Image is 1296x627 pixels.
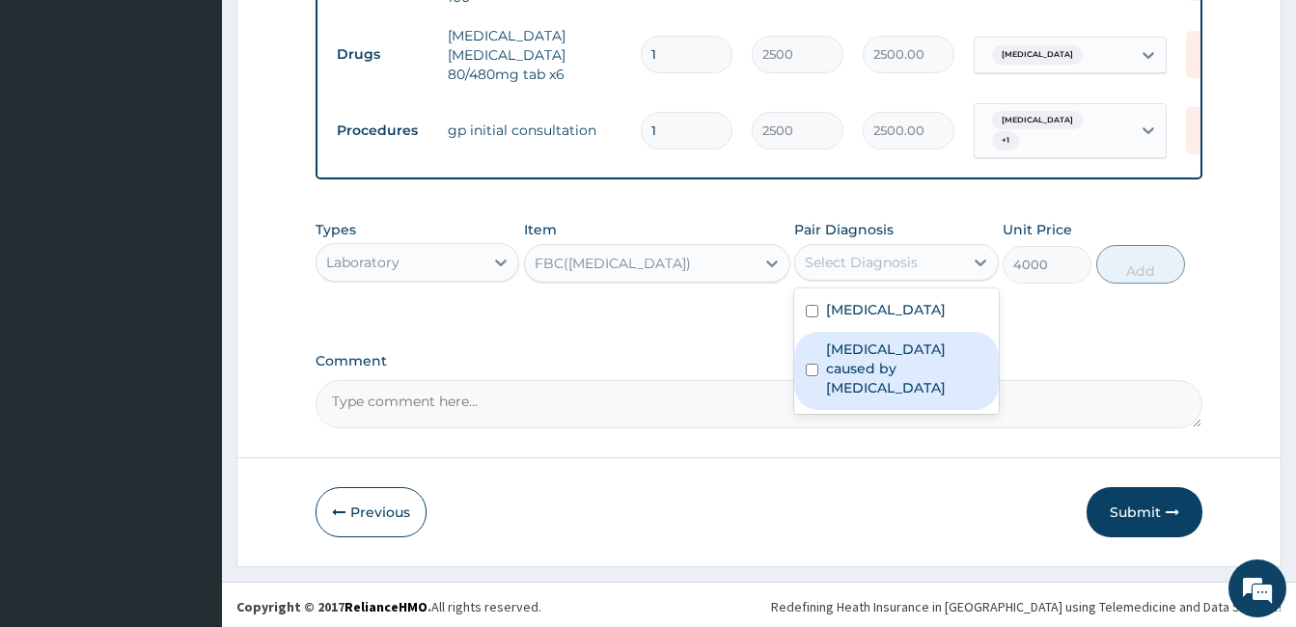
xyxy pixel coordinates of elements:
[438,111,631,150] td: gp initial consultation
[1003,220,1072,239] label: Unit Price
[326,253,400,272] div: Laboratory
[316,353,1202,369] label: Comment
[317,10,363,56] div: Minimize live chat window
[992,131,1019,150] span: + 1
[826,300,946,319] label: [MEDICAL_DATA]
[992,45,1083,65] span: [MEDICAL_DATA]
[826,340,986,397] label: [MEDICAL_DATA] caused by [MEDICAL_DATA]
[10,421,368,488] textarea: Type your message and hit 'Enter'
[438,16,631,94] td: [MEDICAL_DATA] [MEDICAL_DATA] 80/480mg tab x6
[316,487,427,537] button: Previous
[36,96,78,145] img: d_794563401_company_1708531726252_794563401
[771,597,1282,616] div: Redefining Heath Insurance in [GEOGRAPHIC_DATA] using Telemedicine and Data Science!
[327,113,438,149] td: Procedures
[236,598,431,615] strong: Copyright © 2017 .
[535,254,691,273] div: FBC([MEDICAL_DATA])
[992,111,1083,130] span: [MEDICAL_DATA]
[1096,245,1185,284] button: Add
[1087,487,1202,537] button: Submit
[794,220,894,239] label: Pair Diagnosis
[112,190,266,385] span: We're online!
[327,37,438,72] td: Drugs
[345,598,427,615] a: RelianceHMO
[316,222,356,238] label: Types
[805,253,918,272] div: Select Diagnosis
[524,220,557,239] label: Item
[100,108,324,133] div: Chat with us now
